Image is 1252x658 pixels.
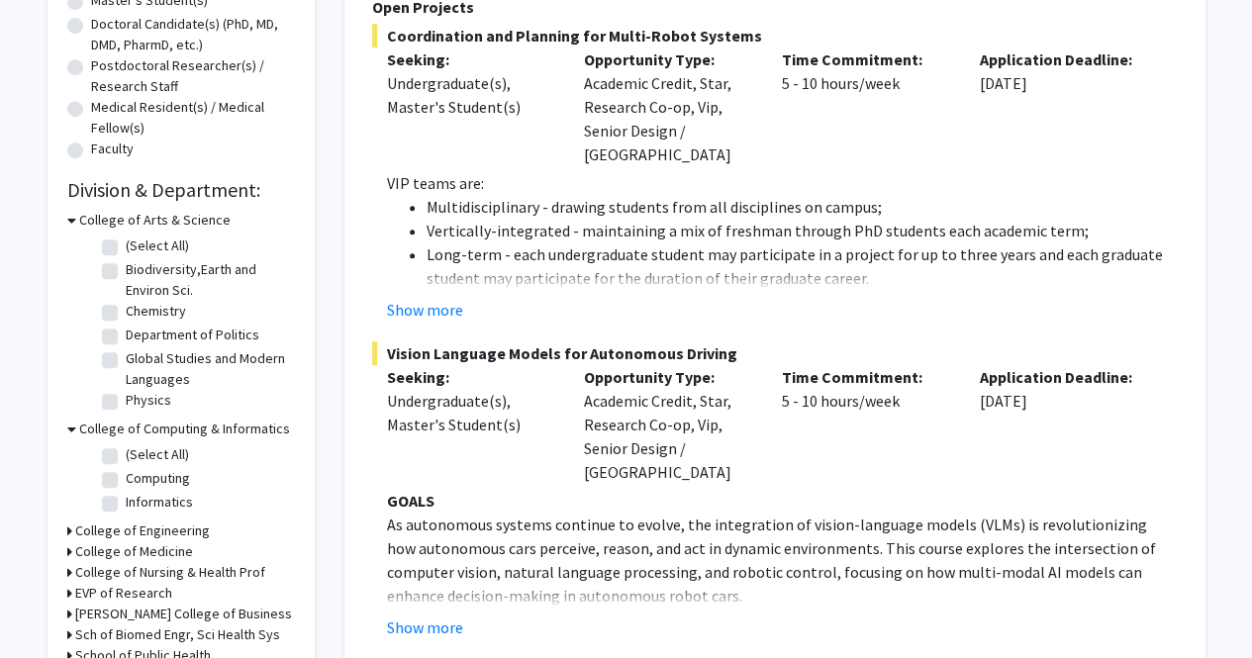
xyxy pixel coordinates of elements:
[387,365,555,389] p: Seeking:
[75,520,210,541] h3: College of Engineering
[91,139,134,159] label: Faculty
[387,615,463,639] button: Show more
[15,569,84,643] iframe: Chat
[126,444,189,465] label: (Select All)
[584,365,752,389] p: Opportunity Type:
[126,259,290,301] label: Biodiversity,Earth and Environ Sci.
[965,47,1163,166] div: [DATE]
[387,47,555,71] p: Seeking:
[372,341,1178,365] span: Vision Language Models for Autonomous Driving
[427,242,1178,290] li: Long-term - each undergraduate student may participate in a project for up to three years and eac...
[75,604,292,624] h3: [PERSON_NAME] College of Business
[75,583,172,604] h3: EVP of Research
[387,298,463,322] button: Show more
[767,47,965,166] div: 5 - 10 hours/week
[387,71,555,119] div: Undergraduate(s), Master's Student(s)
[569,47,767,166] div: Academic Credit, Star, Research Co-op, Vip, Senior Design / [GEOGRAPHIC_DATA]
[387,389,555,436] div: Undergraduate(s), Master's Student(s)
[75,541,193,562] h3: College of Medicine
[126,235,189,256] label: (Select All)
[79,419,290,439] h3: College of Computing & Informatics
[67,178,295,202] h2: Division & Department:
[569,365,767,484] div: Academic Credit, Star, Research Co-op, Vip, Senior Design / [GEOGRAPHIC_DATA]
[782,365,950,389] p: Time Commitment:
[126,468,190,489] label: Computing
[91,14,295,55] label: Doctoral Candidate(s) (PhD, MD, DMD, PharmD, etc.)
[980,47,1148,71] p: Application Deadline:
[427,195,1178,219] li: Multidisciplinary - drawing students from all disciplines on campus;
[91,97,295,139] label: Medical Resident(s) / Medical Fellow(s)
[782,47,950,71] p: Time Commitment:
[126,348,290,390] label: Global Studies and Modern Languages
[372,24,1178,47] span: Coordination and Planning for Multi-Robot Systems
[387,513,1178,608] p: As autonomous systems continue to evolve, the integration of vision-language models (VLMs) is rev...
[75,562,265,583] h3: College of Nursing & Health Prof
[126,301,186,322] label: Chemistry
[79,210,231,231] h3: College of Arts & Science
[126,492,193,513] label: Informatics
[387,171,1178,195] p: VIP teams are:
[91,55,295,97] label: Postdoctoral Researcher(s) / Research Staff
[980,365,1148,389] p: Application Deadline:
[387,491,434,511] strong: GOALS
[126,325,259,345] label: Department of Politics
[767,365,965,484] div: 5 - 10 hours/week
[584,47,752,71] p: Opportunity Type:
[75,624,280,645] h3: Sch of Biomed Engr, Sci Health Sys
[965,365,1163,484] div: [DATE]
[126,390,171,411] label: Physics
[427,219,1178,242] li: Vertically-integrated - maintaining a mix of freshman through PhD students each academic term;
